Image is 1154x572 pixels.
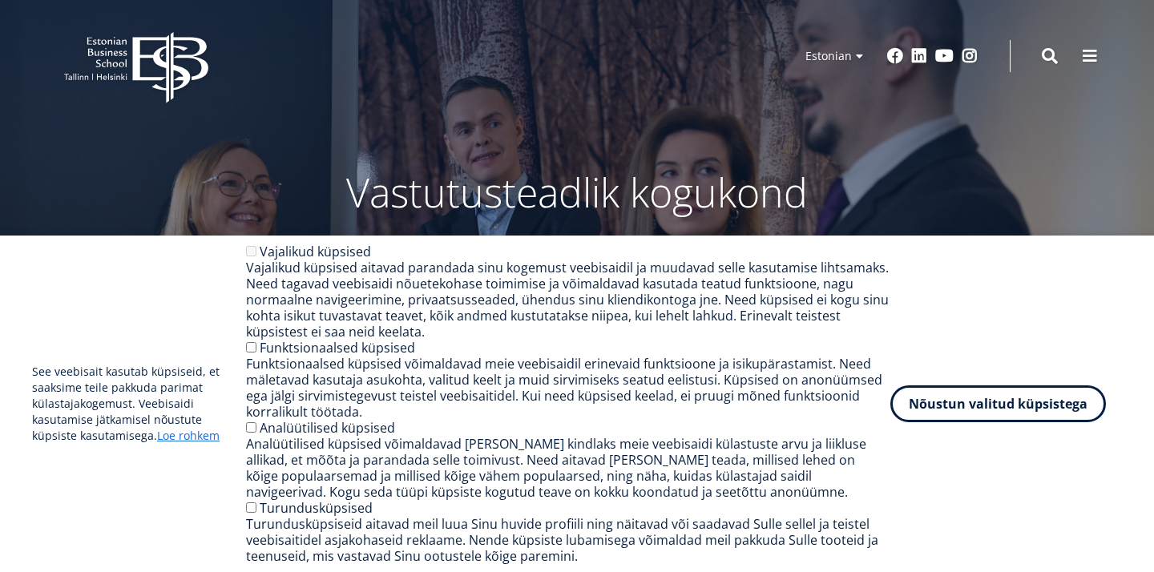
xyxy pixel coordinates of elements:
[246,260,890,340] div: Vajalikud küpsised aitavad parandada sinu kogemust veebisaidil ja muudavad selle kasutamise lihts...
[911,48,927,64] a: Linkedin
[962,48,978,64] a: Instagram
[890,385,1106,422] button: Nõustun valitud küpsistega
[157,428,220,444] a: Loe rohkem
[260,499,373,517] label: Turundusküpsised
[260,419,395,437] label: Analüütilised küpsised
[152,168,1002,216] p: Vastutusteadlik kogukond
[935,48,954,64] a: Youtube
[887,48,903,64] a: Facebook
[246,436,890,500] div: Analüütilised küpsised võimaldavad [PERSON_NAME] kindlaks meie veebisaidi külastuste arvu ja liik...
[246,516,890,564] div: Turundusküpsiseid aitavad meil luua Sinu huvide profiili ning näitavad või saadavad Sulle sellel ...
[260,243,371,260] label: Vajalikud küpsised
[32,364,246,444] p: See veebisait kasutab küpsiseid, et saaksime teile pakkuda parimat külastajakogemust. Veebisaidi ...
[260,339,415,356] label: Funktsionaalsed küpsised
[246,356,890,420] div: Funktsionaalsed küpsised võimaldavad meie veebisaidil erinevaid funktsioone ja isikupärastamist. ...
